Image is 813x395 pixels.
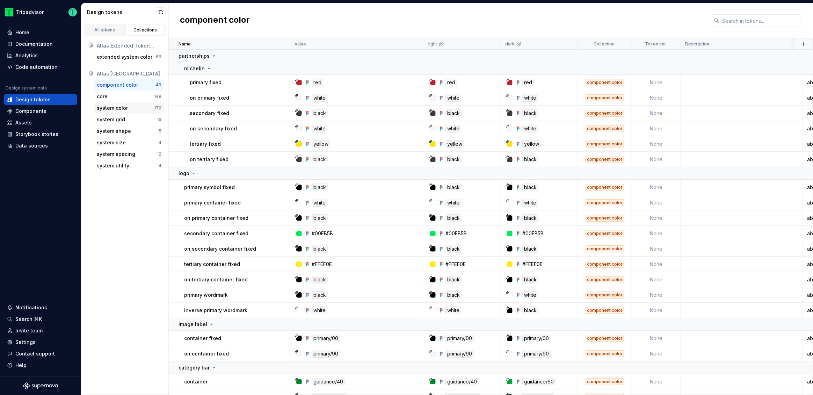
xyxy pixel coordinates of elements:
a: system grid16 [94,114,164,125]
div: black [445,245,462,253]
div: component color [586,335,624,342]
div: 16 [157,117,161,122]
div: All tokens [87,27,122,33]
div: component color [586,125,624,132]
p: category bar [179,364,210,371]
a: Assets [4,117,77,128]
button: Help [4,360,77,371]
div: yellow [445,140,464,148]
p: container fixed [184,335,221,342]
a: Data sources [4,140,77,151]
div: 12 [157,151,161,157]
button: core149 [94,91,164,102]
td: None [632,195,681,210]
a: Design tokens [4,94,77,105]
div: system color [97,105,128,112]
a: Components [4,106,77,117]
div: Design tokens [15,96,51,103]
div: Components [15,108,46,115]
p: Value [295,41,306,47]
td: None [632,303,681,318]
div: Design tokens [87,9,156,16]
td: None [632,374,681,389]
p: Description [685,41,709,47]
td: None [632,75,681,90]
div: component color [586,94,624,101]
td: None [632,226,681,241]
a: Code automation [4,62,77,73]
td: None [632,106,681,121]
div: Documentation [15,41,53,48]
div: Search ⌘K [15,316,42,323]
div: black [445,214,462,222]
button: TripadvisorThomas Dittmer [1,5,80,20]
td: None [632,241,681,257]
div: black [445,291,462,299]
div: 66 [156,54,161,60]
div: Collections [128,27,163,33]
p: secondary fixed [190,110,229,117]
div: Storybook stories [15,131,58,138]
button: system spacing12 [94,149,164,160]
div: red [312,79,323,86]
p: on tertiary fixed [190,156,228,163]
button: system utility4 [94,160,164,171]
div: red [522,79,534,86]
div: system spacing [97,151,135,158]
div: black [522,184,538,191]
td: None [632,287,681,303]
p: primary fixed [190,79,222,86]
div: Design system data [6,85,47,91]
div: component color [586,184,624,191]
p: on container fixed [184,350,229,357]
div: black [522,276,538,283]
div: black [522,245,538,253]
div: primary/90 [312,350,340,358]
p: container [184,378,208,385]
div: Home [15,29,29,36]
button: extended system color66 [94,51,164,63]
a: Settings [4,337,77,348]
div: Assets [15,119,32,126]
div: #00EB5B [445,230,467,237]
p: primary symbol fixed [184,184,235,191]
button: Search ⌘K [4,314,77,325]
div: component color [586,245,624,252]
div: Settings [15,339,36,346]
div: 5 [159,128,161,134]
div: yellow [522,140,541,148]
div: Contact support [15,350,55,357]
button: Contact support [4,348,77,359]
div: white [522,94,538,102]
p: secondary container fixed [184,230,248,237]
a: Invite team [4,325,77,336]
div: primary/00 [522,335,551,342]
div: component color [586,215,624,222]
div: component color [586,110,624,117]
a: Documentation [4,38,77,50]
div: Notifications [15,304,47,311]
div: guidance/60 [522,378,556,386]
div: black [312,291,328,299]
div: extended system color [97,53,152,60]
div: guidance/40 [312,378,345,386]
td: None [632,331,681,346]
button: system size4 [94,137,164,148]
p: partnerships [179,52,210,59]
p: on primary fixed [190,94,229,101]
div: black [522,307,538,314]
td: None [632,121,681,136]
svg: Supernova Logo [23,382,58,389]
div: black [312,184,328,191]
button: component color49 [94,79,164,91]
td: None [632,257,681,272]
div: component color [586,156,624,163]
td: None [632,152,681,167]
div: 149 [154,94,161,99]
div: Atlas [GEOGRAPHIC_DATA] [97,70,161,77]
div: guidance/40 [445,378,479,386]
div: #FFEF0E [312,261,332,268]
